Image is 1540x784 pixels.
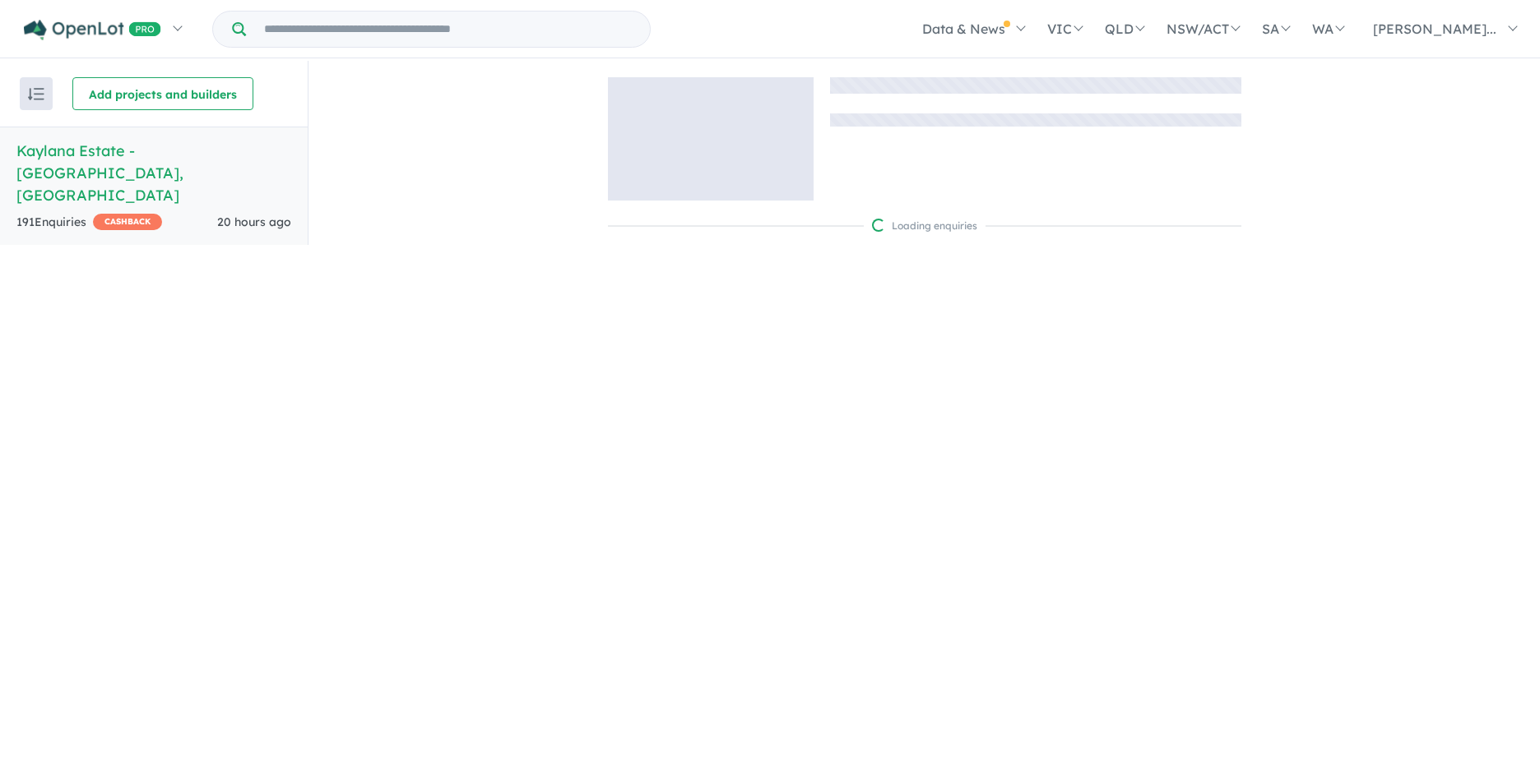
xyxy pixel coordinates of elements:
span: 20 hours ago [217,214,291,229]
img: Openlot PRO Logo White [24,20,161,40]
h5: Kaylana Estate - [GEOGRAPHIC_DATA] , [GEOGRAPHIC_DATA] [16,140,291,206]
button: Add projects and builders [72,77,253,110]
div: 191 Enquir ies [16,213,162,233]
input: Try estate name, suburb, builder or developer [249,12,647,47]
img: sort.svg [28,88,44,100]
div: Loading enquiries [872,218,977,234]
span: [PERSON_NAME]... [1373,21,1496,37]
span: CASHBACK [93,214,162,230]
